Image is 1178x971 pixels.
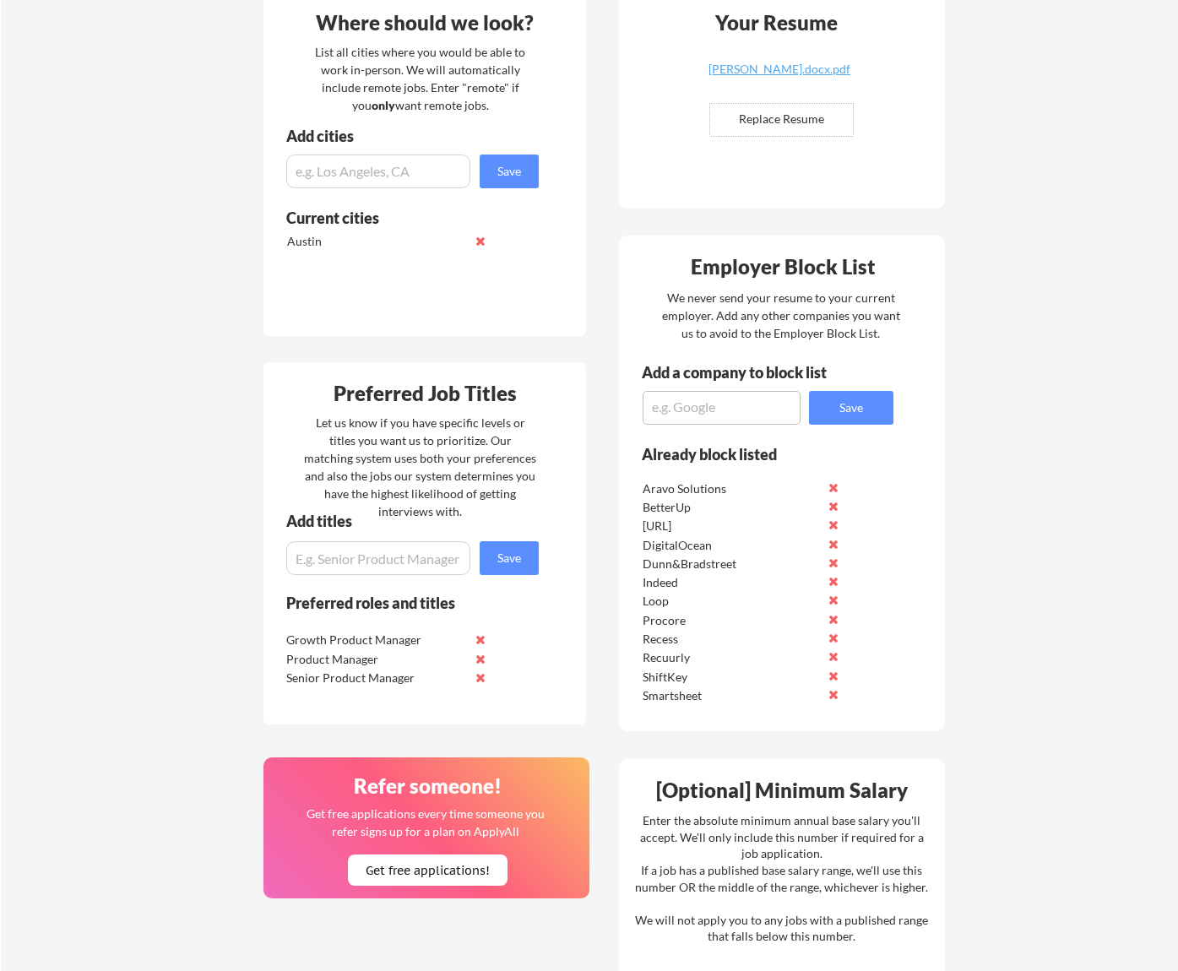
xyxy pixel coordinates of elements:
div: Senior Product Manager [286,670,464,686]
div: Let us know if you have specific levels or titles you want us to prioritize. Our matching system ... [304,414,536,520]
div: Preferred Job Titles [268,383,582,404]
div: ShiftKey [643,669,821,686]
div: Current cities [286,210,520,225]
div: Get free applications every time someone you refer signs up for a plan on ApplyAll [305,805,546,840]
div: Austin [287,233,465,250]
div: Add cities [286,128,543,144]
div: Aravo Solutions [643,480,821,497]
div: Employer Block List [626,257,940,277]
div: [Optional] Minimum Salary [625,780,939,800]
div: Add titles [286,513,524,529]
div: Add a company to block list [642,365,853,380]
div: Already block listed [642,447,871,462]
div: Where should we look? [268,13,582,33]
div: Loop [643,593,821,610]
div: Indeed [643,574,821,591]
div: [PERSON_NAME].docx.pdf [679,63,880,75]
div: List all cities where you would be able to work in-person. We will automatically include remote j... [304,43,536,114]
div: Product Manager [286,651,464,668]
button: Save [480,541,539,575]
div: Recess [643,631,821,648]
button: Get free applications! [348,854,508,886]
div: Your Resume [692,13,860,33]
a: [PERSON_NAME].docx.pdf [679,63,880,90]
button: Save [480,155,539,188]
div: Refer someone! [270,776,584,796]
div: Smartsheet [643,687,821,704]
input: E.g. Senior Product Manager [286,541,470,575]
div: BetterUp [643,499,821,516]
div: Recuurly [643,649,821,666]
input: e.g. Los Angeles, CA [286,155,470,188]
div: Enter the absolute minimum annual base salary you'll accept. We'll only include this number if re... [635,812,928,945]
button: Save [809,391,893,425]
div: DigitalOcean [643,537,821,554]
div: Preferred roles and titles [286,595,516,610]
div: Growth Product Manager [286,632,464,648]
strong: only [372,98,395,112]
div: Dunn&Bradstreet [643,556,821,572]
div: We never send your resume to your current employer. Add any other companies you want us to avoid ... [660,289,901,342]
div: [URL] [643,518,821,534]
div: Procore [643,612,821,629]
